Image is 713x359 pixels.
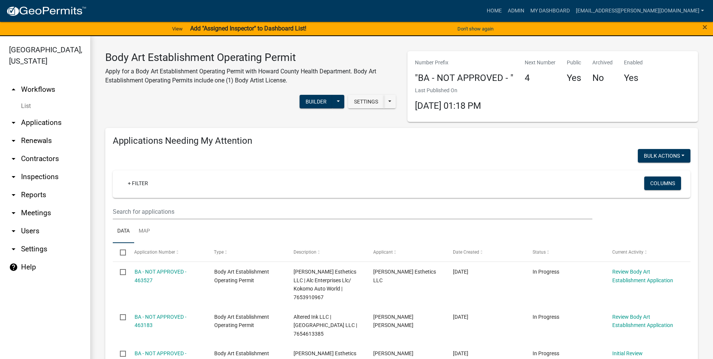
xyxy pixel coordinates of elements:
[9,154,18,163] i: arrow_drop_down
[113,219,134,243] a: Data
[373,249,393,255] span: Applicant
[113,243,127,261] datatable-header-cell: Select
[9,190,18,199] i: arrow_drop_down
[415,87,481,94] p: Last Published On
[373,269,436,283] span: Jacqueline Scott Esthetics LLC
[294,314,357,337] span: Altered Ink LLC | Center Road Plaza LLC | 7654613385
[373,314,413,329] span: Matthew Thomas Johnson
[135,249,176,255] span: Application Number
[9,118,18,127] i: arrow_drop_down
[533,249,546,255] span: Status
[214,314,269,329] span: Body Art Establishment Operating Permit
[567,59,581,67] p: Public
[9,208,18,218] i: arrow_drop_down
[105,51,396,64] h3: Body Art Establishment Operating Permit
[702,22,707,32] span: ×
[122,176,154,190] a: + Filter
[605,243,685,261] datatable-header-cell: Current Activity
[612,269,673,283] a: Review Body Art Establishment Application
[612,249,643,255] span: Current Activity
[214,249,224,255] span: Type
[533,314,559,320] span: In Progress
[446,243,525,261] datatable-header-cell: Date Created
[453,249,479,255] span: Date Created
[638,149,690,163] button: Bulk Actions
[533,350,559,356] span: In Progress
[294,249,316,255] span: Description
[702,23,707,32] button: Close
[592,73,613,84] h4: No
[415,59,513,67] p: Number Prefix
[644,176,681,190] button: Columns
[207,243,286,261] datatable-header-cell: Type
[624,59,643,67] p: Enabled
[286,243,366,261] datatable-header-cell: Description
[113,135,690,146] h4: Applications Needing My Attention
[624,73,643,84] h4: Yes
[294,269,356,300] span: Jacqueline Scott Esthetics LLC | Alc Enterprises Llc/ Kokomo Auto World | 7653910967
[9,227,18,236] i: arrow_drop_down
[612,314,673,329] a: Review Body Art Establishment Application
[453,269,468,275] span: 08/13/2025
[135,269,186,283] a: BA - NOT APPROVED - 463527
[113,204,592,219] input: Search for applications
[169,23,186,35] a: View
[373,350,413,356] span: Stephanie Gingerich
[484,4,505,18] a: Home
[453,350,468,356] span: 08/13/2025
[105,67,396,85] p: Apply for a Body Art Establishment Operating Permit with Howard County Health Department. Body Ar...
[127,243,207,261] datatable-header-cell: Application Number
[525,59,556,67] p: Next Number
[533,269,559,275] span: In Progress
[567,73,581,84] h4: Yes
[525,73,556,84] h4: 4
[366,243,446,261] datatable-header-cell: Applicant
[525,243,605,261] datatable-header-cell: Status
[505,4,527,18] a: Admin
[415,73,513,84] h4: "BA - NOT APPROVED - "
[9,245,18,254] i: arrow_drop_down
[9,136,18,145] i: arrow_drop_down
[135,314,186,329] a: BA - NOT APPROVED - 463183
[9,85,18,94] i: arrow_drop_up
[573,4,707,18] a: [EMAIL_ADDRESS][PERSON_NAME][DOMAIN_NAME]
[527,4,573,18] a: My Dashboard
[415,100,481,111] span: [DATE] 01:18 PM
[612,350,643,356] a: Initial Review
[300,95,333,108] button: Builder
[592,59,613,67] p: Archived
[453,314,468,320] span: 08/13/2025
[190,25,306,32] strong: Add "Assigned Inspector" to Dashboard List!
[454,23,497,35] button: Don't show again
[348,95,384,108] button: Settings
[134,219,154,243] a: Map
[9,172,18,181] i: arrow_drop_down
[9,263,18,272] i: help
[214,269,269,283] span: Body Art Establishment Operating Permit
